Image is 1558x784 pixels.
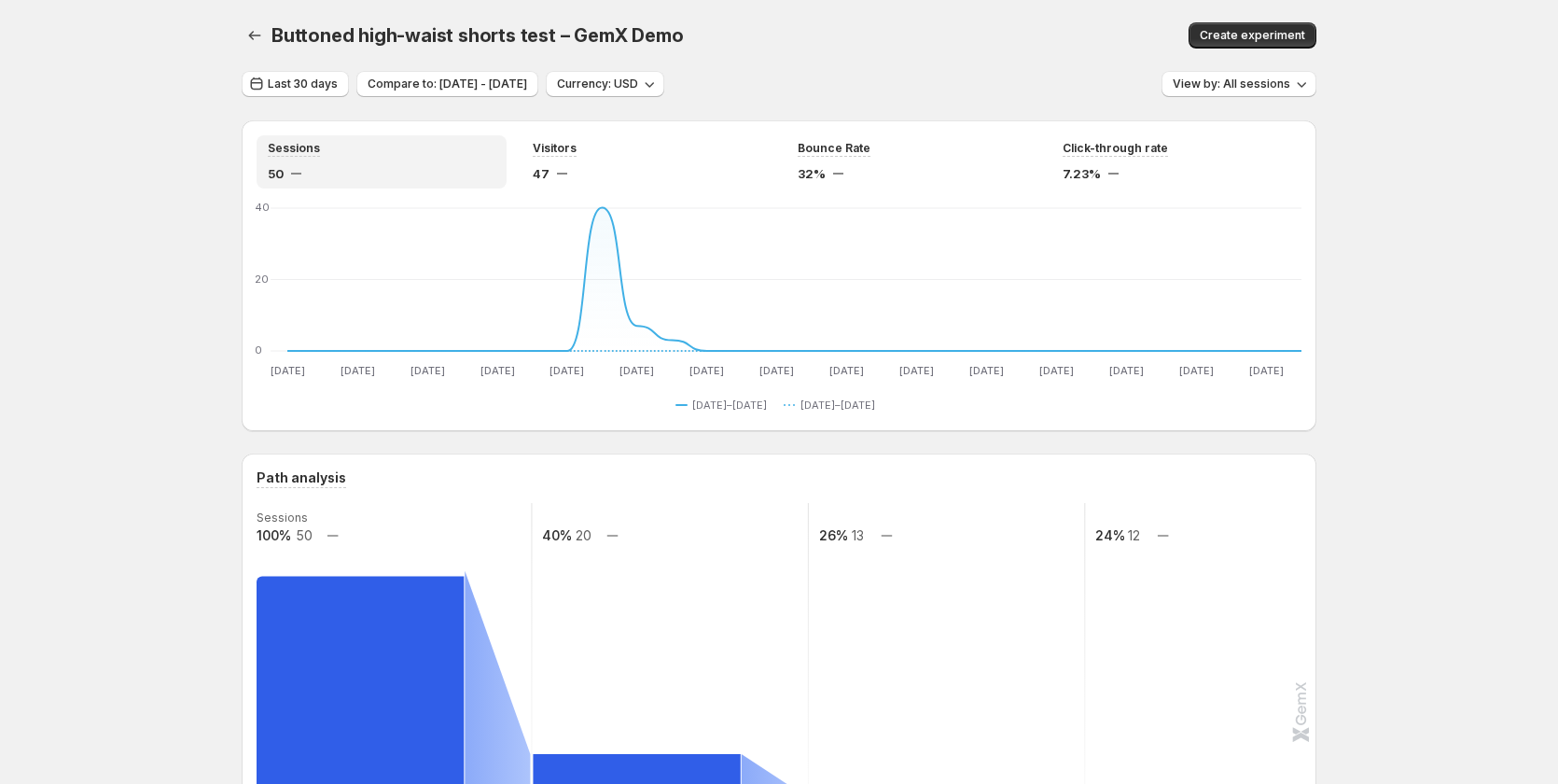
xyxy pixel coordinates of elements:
[1128,527,1140,543] text: 12
[255,201,270,214] text: 40
[800,398,875,413] span: [DATE]–[DATE]
[969,364,1004,377] text: [DATE]
[1189,22,1316,49] button: Create experiment
[268,77,338,91] span: Last 30 days
[356,71,538,97] button: Compare to: [DATE] - [DATE]
[1179,364,1214,377] text: [DATE]
[255,273,269,286] text: 20
[619,364,654,377] text: [DATE]
[549,364,584,377] text: [DATE]
[268,164,284,183] span: 50
[829,364,864,377] text: [DATE]
[1249,364,1284,377] text: [DATE]
[1095,527,1125,543] text: 24%
[1063,141,1168,156] span: Click-through rate
[692,398,767,413] span: [DATE]–[DATE]
[1039,364,1074,377] text: [DATE]
[689,364,724,377] text: [DATE]
[1063,164,1101,183] span: 7.23%
[410,364,445,377] text: [DATE]
[1173,77,1290,91] span: View by: All sessions
[268,141,320,156] span: Sessions
[899,364,934,377] text: [DATE]
[368,77,527,91] span: Compare to: [DATE] - [DATE]
[341,364,375,377] text: [DATE]
[271,24,683,47] span: Buttoned high-waist shorts test – GemX Demo
[1162,71,1316,97] button: View by: All sessions
[759,364,794,377] text: [DATE]
[533,164,549,183] span: 47
[255,343,262,357] text: 0
[1109,364,1144,377] text: [DATE]
[257,511,308,525] text: Sessions
[675,394,774,416] button: [DATE]–[DATE]
[242,71,349,97] button: Last 30 days
[852,527,864,543] text: 13
[798,164,826,183] span: 32%
[784,394,883,416] button: [DATE]–[DATE]
[576,527,591,543] text: 20
[257,527,291,543] text: 100%
[257,469,346,487] h3: Path analysis
[546,71,664,97] button: Currency: USD
[271,364,305,377] text: [DATE]
[819,527,848,543] text: 26%
[296,527,313,543] text: 50
[1200,28,1305,43] span: Create experiment
[798,141,870,156] span: Bounce Rate
[480,364,515,377] text: [DATE]
[533,141,577,156] span: Visitors
[542,527,572,543] text: 40%
[557,77,638,91] span: Currency: USD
